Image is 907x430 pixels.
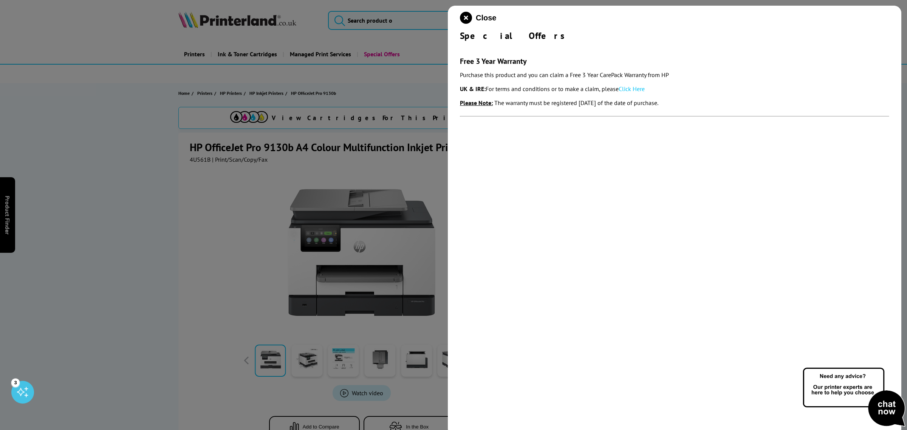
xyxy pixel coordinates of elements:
div: Special Offers [460,30,889,42]
em: The warranty must be registered [DATE] of the date of purchase. [494,99,658,107]
p: For terms and conditions or to make a claim, please [460,84,889,94]
span: Close [476,14,496,22]
strong: Please Note: [460,99,493,107]
img: Open Live Chat window [801,367,907,428]
h3: Free 3 Year Warranty [460,56,889,66]
strong: UK & IRE: [460,85,486,93]
button: close modal [460,12,496,24]
a: Click Here [619,85,645,93]
p: Purchase this product and you can claim a Free 3 Year CarePack Warranty from HP [460,70,889,80]
div: 3 [11,378,20,387]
